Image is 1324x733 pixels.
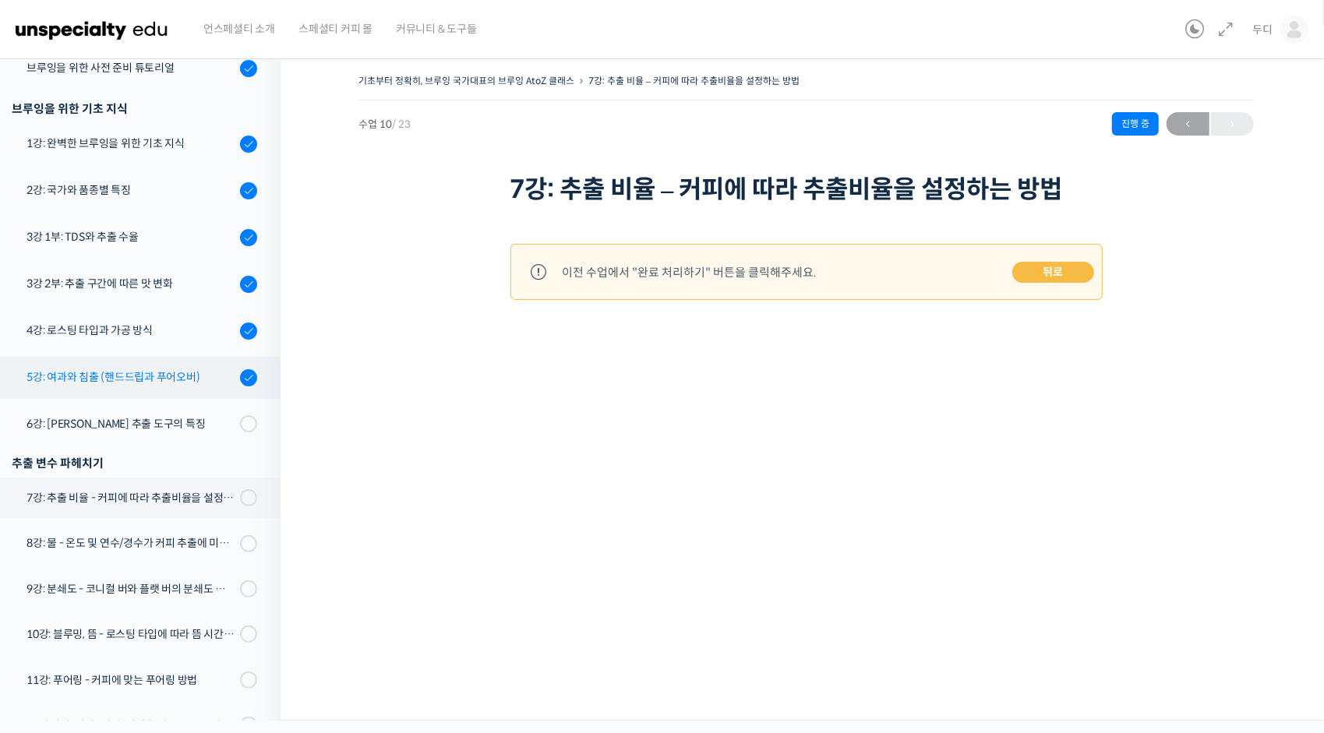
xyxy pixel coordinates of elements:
[26,135,235,152] div: 1강: 완벽한 브루잉을 위한 기초 지식
[26,368,235,386] div: 5강: 여과와 침출 (핸드드립과 푸어오버)
[26,415,235,432] div: 6강: [PERSON_NAME] 추출 도구의 특징
[26,489,235,506] div: 7강: 추출 비율 - 커피에 따라 추출비율을 설정하는 방법
[103,494,201,533] a: 대화
[26,322,235,339] div: 4강: 로스팅 타입과 가공 방식
[1012,262,1094,284] a: 뒤로
[49,517,58,530] span: 홈
[143,518,161,530] span: 대화
[563,262,817,283] div: 이전 수업에서 "완료 처리하기" 버튼을 클릭해주세요.
[241,517,260,530] span: 설정
[358,75,574,86] a: 기초부터 정확히, 브루잉 국가대표의 브루잉 AtoZ 클래스
[26,534,235,552] div: 8강: 물 - 온도 및 연수/경수가 커피 추출에 미치는 영향
[358,119,411,129] span: 수업 10
[26,275,235,292] div: 3강 2부: 추출 구간에 따른 맛 변화
[588,75,800,86] a: 7강: 추출 비율 – 커피에 따라 추출비율을 설정하는 방법
[26,671,235,689] div: 11강: 푸어링 - 커피에 맞는 푸어링 방법
[201,494,299,533] a: 설정
[1167,112,1209,136] a: ←이전
[5,494,103,533] a: 홈
[1112,112,1159,136] div: 진행 중
[26,580,235,597] div: 9강: 분쇄도 - 코니컬 버와 플랫 버의 분쇄도 차이는 왜 추출 결과물에 영향을 미치는가
[510,174,1103,204] h1: 7강: 추출 비율 – 커피에 따라 추출비율을 설정하는 방법
[26,228,235,245] div: 3강 1부: TDS와 추출 수율
[12,98,257,119] div: 브루잉을 위한 기초 지식
[12,453,257,474] div: 추출 변수 파헤치기
[1167,114,1209,135] span: ←
[1252,23,1273,37] span: 두디
[392,118,411,131] span: / 23
[26,59,235,76] div: 브루잉을 위한 사전 준비 튜토리얼
[26,626,235,643] div: 10강: 블루밍, 뜸 - 로스팅 타입에 따라 뜸 시간을 다르게 해야 하는 이유
[26,181,235,199] div: 2강: 국가와 품종별 특징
